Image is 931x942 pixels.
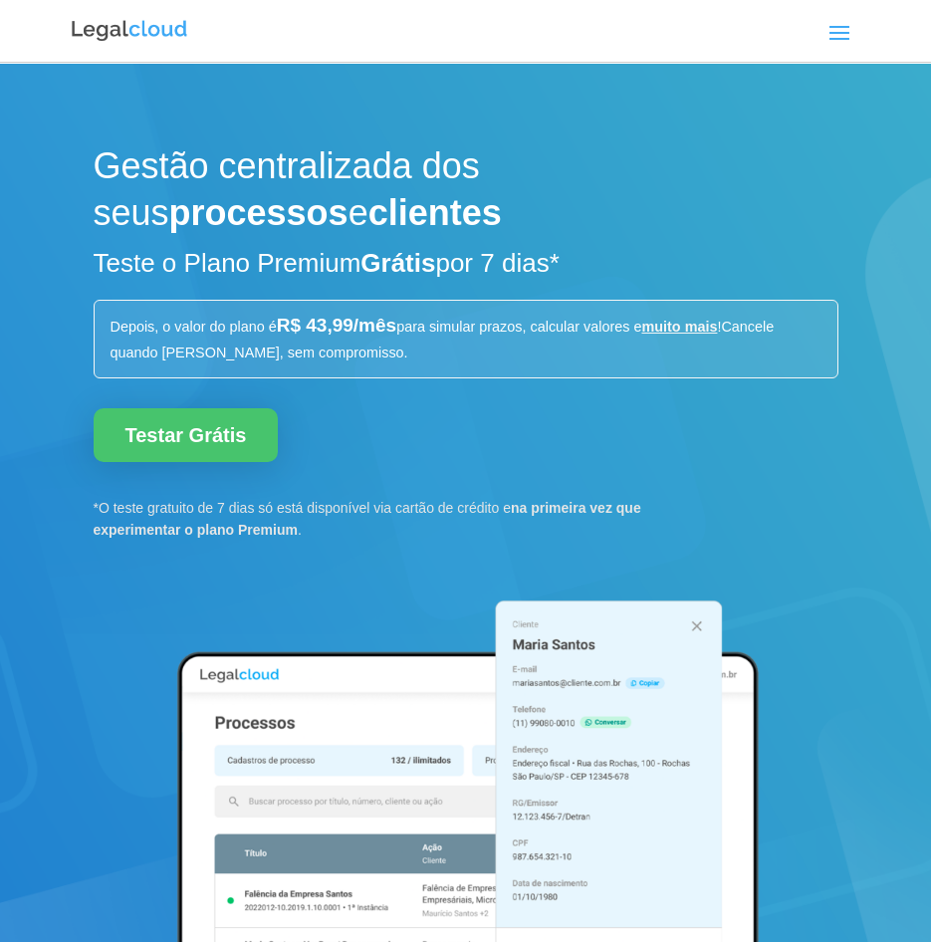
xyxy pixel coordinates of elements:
[111,313,821,364] p: Depois, o valor do plano é Cancele quando [PERSON_NAME], sem compromisso.
[94,500,641,538] b: na primeira vez que experimentar o plano Premium
[94,143,838,247] h1: Gestão centralizada dos seus e
[70,18,189,44] img: Logo da Legalcloud
[368,192,502,233] strong: clientes
[641,319,717,335] a: muito mais
[360,248,435,278] strong: Grátis
[277,315,396,336] span: R$ 43,99/mês
[94,247,838,291] h2: Teste o Plano Premium por 7 dias*
[717,319,721,335] span: !
[396,319,641,335] span: para simular prazos, calcular valores e
[169,192,349,233] strong: processos
[94,500,641,538] span: *O teste gratuito de 7 dias só está disponível via cartão de crédito e .
[94,408,279,462] a: Testar Grátis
